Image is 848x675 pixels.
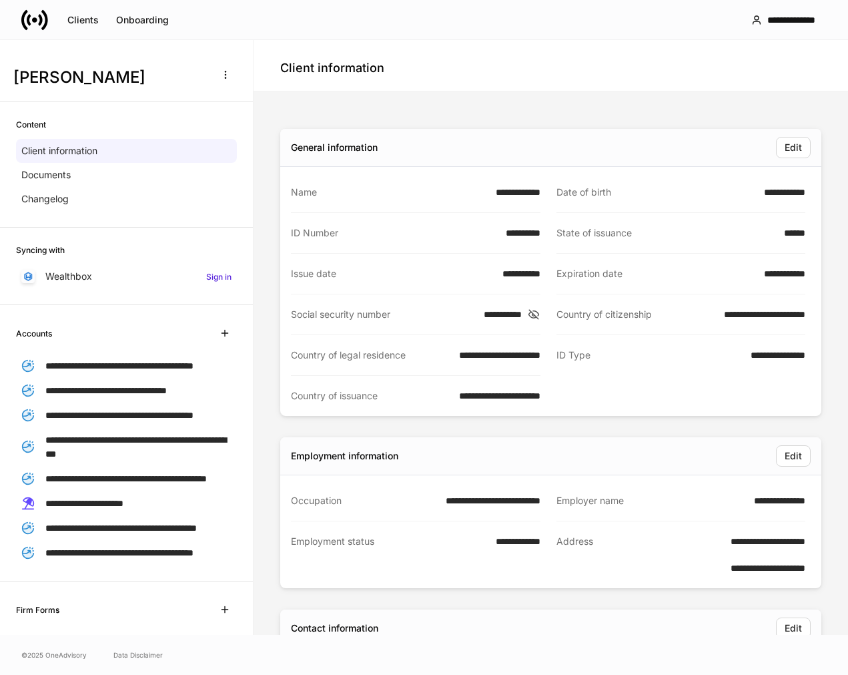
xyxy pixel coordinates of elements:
p: Wealthbox [45,270,92,283]
h6: Content [16,118,46,131]
h6: Firm Forms [16,604,59,616]
a: Documents [16,163,237,187]
div: Expiration date [556,267,757,280]
div: Occupation [291,494,438,507]
div: Employer name [556,494,747,507]
div: Country of issuance [291,389,451,403]
button: Edit [776,445,811,467]
div: Country of citizenship [556,308,717,321]
button: Clients [59,9,107,31]
div: Issue date [291,267,494,280]
div: Clients [67,15,99,25]
div: Address [556,535,723,575]
div: Date of birth [556,186,757,199]
button: Onboarding [107,9,177,31]
div: General information [291,141,378,154]
div: Edit [785,624,802,633]
div: Edit [785,451,802,461]
button: Edit [776,137,811,158]
div: Social security number [291,308,476,321]
span: © 2025 OneAdvisory [21,650,87,660]
div: Onboarding [116,15,169,25]
h6: Accounts [16,327,52,340]
div: State of issuance [556,226,777,240]
a: WealthboxSign in [16,264,237,288]
p: Changelog [21,192,69,206]
a: Data Disclaimer [113,650,163,660]
div: Country of legal residence [291,349,451,362]
div: Name [291,186,488,199]
div: Edit [785,143,802,152]
h6: Sign in [206,270,232,283]
h4: Client information [280,60,384,76]
button: Edit [776,618,811,639]
div: ID Type [556,349,743,363]
a: Changelog [16,187,237,211]
div: ID Number [291,226,498,240]
div: Contact information [291,622,378,635]
div: Employment information [291,449,398,463]
p: Client information [21,144,97,158]
h6: Syncing with [16,244,65,256]
p: Documents [21,168,71,182]
div: Employment status [291,535,488,575]
h3: [PERSON_NAME] [13,67,206,88]
a: Client information [16,139,237,163]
